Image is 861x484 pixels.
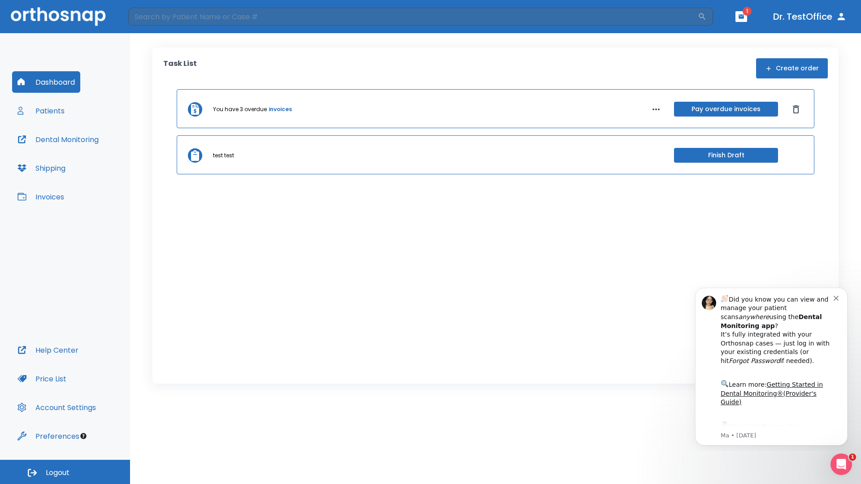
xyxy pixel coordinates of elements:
[682,280,861,451] iframe: Intercom notifications message
[12,157,71,179] button: Shipping
[849,454,856,461] span: 1
[674,102,778,117] button: Pay overdue invoices
[831,454,852,475] iframe: Intercom live chat
[39,141,152,186] div: Download the app: | ​ Let us know if you need help getting started!
[213,105,267,113] p: You have 3 overdue
[743,7,752,16] span: 1
[163,58,197,78] p: Task List
[12,339,84,361] button: Help Center
[12,71,80,93] button: Dashboard
[79,432,87,440] div: Tooltip anchor
[674,148,778,163] button: Finish Draft
[152,14,159,21] button: Dismiss notification
[12,425,85,447] button: Preferences
[12,368,72,389] button: Price List
[12,129,104,150] button: Dental Monitoring
[12,397,101,418] button: Account Settings
[39,152,152,160] p: Message from Ma, sent 7w ago
[11,7,106,26] img: Orthosnap
[39,143,119,159] a: App Store
[213,151,234,160] p: test test
[46,468,70,478] span: Logout
[770,9,850,25] button: Dr. TestOffice
[12,186,70,207] button: Invoices
[269,105,292,113] a: invoices
[756,58,828,78] button: Create order
[12,100,70,121] button: Patients
[789,102,803,117] button: Dismiss
[128,8,698,26] input: Search by Patient Name or Case #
